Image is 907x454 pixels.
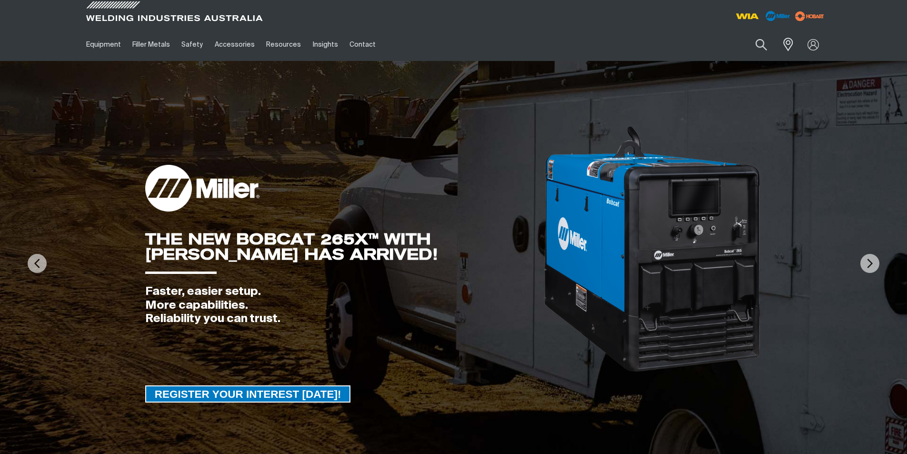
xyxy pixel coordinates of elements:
[344,28,381,61] a: Contact
[733,33,777,56] input: Product name or item number...
[860,254,879,273] img: NextArrow
[792,9,827,23] img: miller
[745,33,777,56] button: Search products
[209,28,260,61] a: Accessories
[176,28,209,61] a: Safety
[145,232,543,262] div: THE NEW BOBCAT 265X™ WITH [PERSON_NAME] HAS ARRIVED!
[307,28,343,61] a: Insights
[145,285,543,326] div: Faster, easier setup. More capabilities. Reliability you can trust.
[80,28,640,61] nav: Main
[146,385,350,403] span: REGISTER YOUR INTEREST [DATE]!
[260,28,307,61] a: Resources
[80,28,127,61] a: Equipment
[127,28,176,61] a: Filler Metals
[28,254,47,273] img: PrevArrow
[145,385,351,403] a: REGISTER YOUR INTEREST TODAY!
